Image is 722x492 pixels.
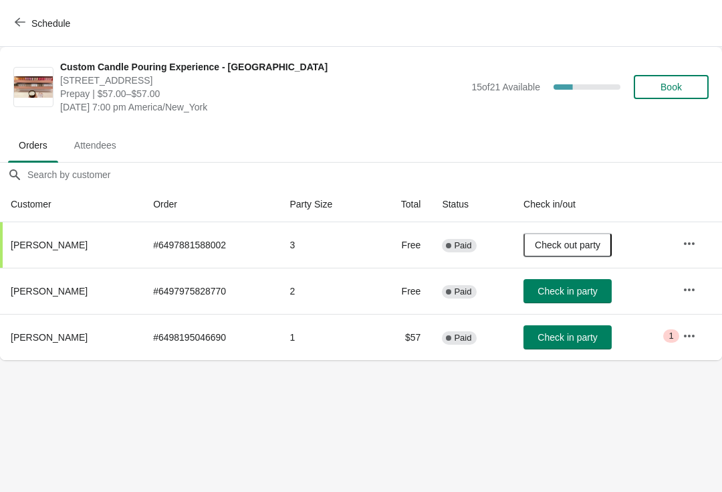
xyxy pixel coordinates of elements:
[372,268,431,314] td: Free
[142,268,279,314] td: # 6497975828770
[60,60,465,74] span: Custom Candle Pouring Experience - [GEOGRAPHIC_DATA]
[523,279,612,303] button: Check in party
[14,76,53,98] img: Custom Candle Pouring Experience - Fort Lauderdale
[8,133,58,157] span: Orders
[11,332,88,343] span: [PERSON_NAME]
[513,187,672,222] th: Check in/out
[279,314,372,360] td: 1
[279,222,372,268] td: 3
[634,75,709,99] button: Book
[372,314,431,360] td: $57
[279,268,372,314] td: 2
[660,82,682,92] span: Book
[431,187,513,222] th: Status
[142,187,279,222] th: Order
[523,233,612,257] button: Check out party
[454,240,471,251] span: Paid
[471,82,540,92] span: 15 of 21 Available
[279,187,372,222] th: Party Size
[60,100,465,114] span: [DATE] 7:00 pm America/New_York
[11,286,88,297] span: [PERSON_NAME]
[142,314,279,360] td: # 6498195046690
[60,87,465,100] span: Prepay | $57.00–$57.00
[31,18,70,29] span: Schedule
[7,11,81,35] button: Schedule
[537,286,597,297] span: Check in party
[372,187,431,222] th: Total
[454,333,471,343] span: Paid
[142,222,279,268] td: # 6497881588002
[372,222,431,268] td: Free
[27,163,722,187] input: Search by customer
[535,240,600,250] span: Check out party
[60,74,465,87] span: [STREET_ADDRESS]
[454,286,471,297] span: Paid
[523,325,612,349] button: Check in party
[11,240,88,250] span: [PERSON_NAME]
[537,332,597,343] span: Check in party
[669,331,673,341] span: 1
[64,133,127,157] span: Attendees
